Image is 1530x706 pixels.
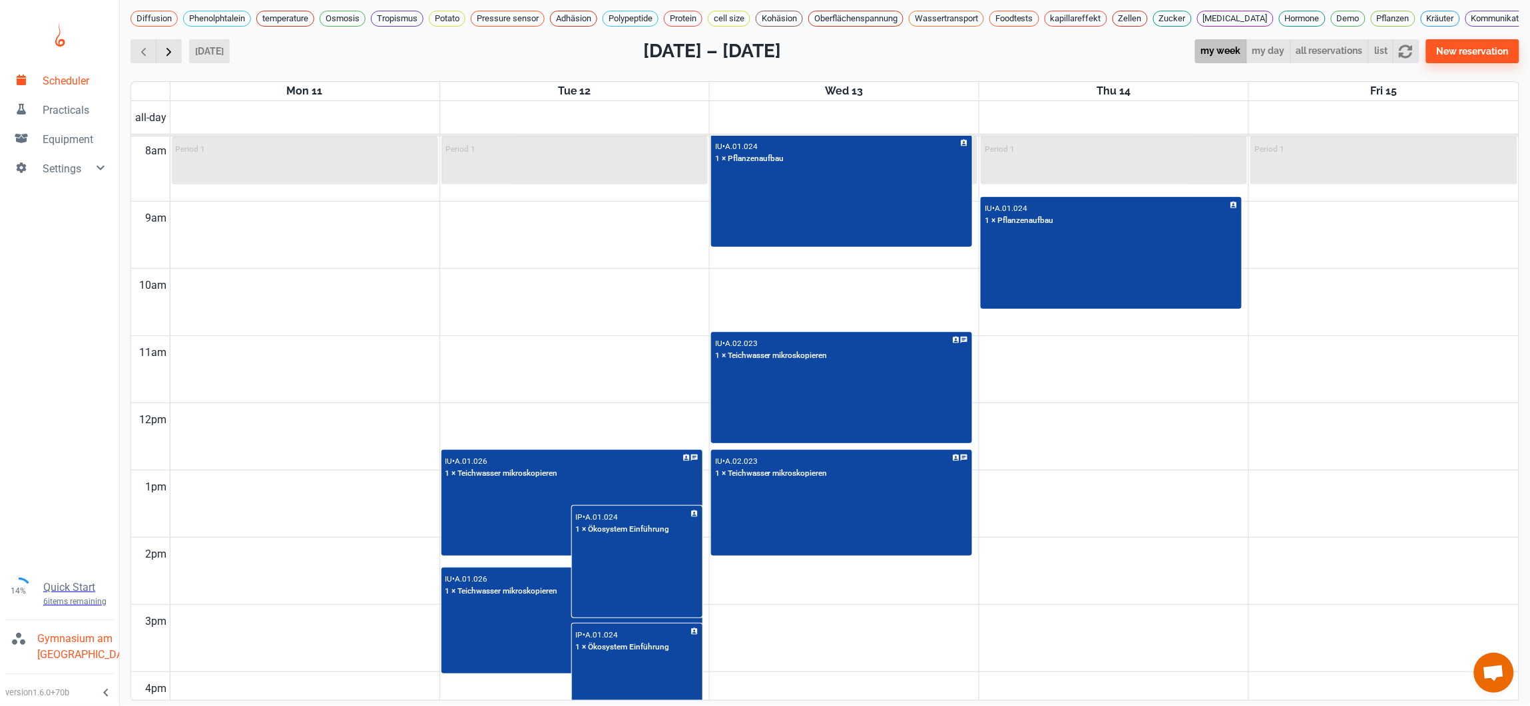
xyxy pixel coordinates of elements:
[143,672,170,705] div: 4pm
[1197,11,1274,27] div: [MEDICAL_DATA]
[1372,12,1415,25] span: Pflanzen
[715,142,725,151] p: IU •
[708,12,750,25] span: cell size
[1154,12,1191,25] span: Zucker
[284,82,326,100] a: August 11, 2025
[995,204,1027,213] p: A.01.024
[551,12,597,25] span: Adhäsion
[130,39,156,64] button: Previous week
[445,574,455,584] p: IU •
[576,512,586,522] p: IP •
[555,82,594,100] a: August 12, 2025
[985,144,1015,154] p: Period 1
[131,12,177,25] span: Diffusion
[1045,12,1107,25] span: kapillareffekt
[808,11,903,27] div: Oberflächenspannung
[708,11,750,27] div: cell size
[715,350,828,362] p: 1 × Teichwasser mikroskopieren
[1368,39,1394,64] button: list
[990,12,1039,25] span: Foodtests
[1153,11,1192,27] div: Zucker
[1113,11,1148,27] div: Zellen
[256,11,314,27] div: temperature
[1368,82,1400,100] a: August 15, 2025
[1279,11,1326,27] div: Hormone
[1331,11,1366,27] div: Demo
[725,339,758,348] p: A.02.023
[1421,12,1459,25] span: Kräuter
[445,468,558,480] p: 1 × Teichwasser mikroskopieren
[137,336,170,369] div: 11am
[985,204,995,213] p: IU •
[725,456,758,466] p: A.02.023
[909,11,984,27] div: Wassertransport
[372,12,423,25] span: Tropismus
[576,630,586,639] p: IP •
[1393,39,1419,64] button: refresh
[1198,12,1273,25] span: [MEDICAL_DATA]
[183,11,251,27] div: Phenolphtalein
[576,524,670,536] p: 1 × Ökosystem Einführung
[471,11,545,27] div: Pressure sensor
[455,456,488,466] p: A.01.026
[715,153,784,165] p: 1 × Pflanzenaufbau
[909,12,983,25] span: Wassertransport
[586,512,619,522] p: A.01.024
[137,269,170,302] div: 10am
[320,12,365,25] span: Osmosis
[1421,11,1460,27] div: Kräuter
[471,12,544,25] span: Pressure sensor
[429,12,465,25] span: Potato
[586,630,619,639] p: A.01.024
[143,134,170,168] div: 8am
[756,11,803,27] div: Kohäsion
[189,39,230,63] button: [DATE]
[130,11,178,27] div: Diffusion
[1095,82,1134,100] a: August 14, 2025
[603,12,658,25] span: Polypeptide
[371,11,423,27] div: Tropismus
[715,456,725,466] p: IU •
[257,12,314,25] span: temperature
[429,11,465,27] div: Potato
[1045,11,1107,27] div: kapillareffekt
[184,12,250,25] span: Phenolphtalein
[1474,653,1514,693] div: Chat öffnen
[1254,144,1284,154] p: Period 1
[133,110,170,126] span: all-day
[445,144,475,154] p: Period 1
[643,37,781,65] h2: [DATE] – [DATE]
[1246,39,1291,64] button: my day
[550,11,597,27] div: Adhäsion
[143,605,170,638] div: 3pm
[143,538,170,571] div: 2pm
[1426,39,1519,63] button: New reservation
[576,641,670,653] p: 1 × Ökosystem Einführung
[756,12,802,25] span: Kohäsion
[1290,39,1369,64] button: all reservations
[715,468,828,480] p: 1 × Teichwasser mikroskopieren
[809,12,903,25] span: Oberflächenspannung
[143,470,170,504] div: 1pm
[445,456,455,466] p: IU •
[1195,39,1247,64] button: my week
[985,215,1053,227] p: 1 × Pflanzenaufbau
[1113,12,1147,25] span: Zellen
[1280,12,1325,25] span: Hormone
[664,11,702,27] div: Protein
[725,142,758,151] p: A.01.024
[445,586,558,598] p: 1 × Teichwasser mikroskopieren
[989,11,1039,27] div: Foodtests
[664,12,702,25] span: Protein
[156,39,182,64] button: Next week
[143,202,170,235] div: 9am
[603,11,658,27] div: Polypeptide
[176,144,206,154] p: Period 1
[1371,11,1415,27] div: Pflanzen
[715,339,725,348] p: IU •
[137,403,170,437] div: 12pm
[822,82,866,100] a: August 13, 2025
[320,11,366,27] div: Osmosis
[455,574,488,584] p: A.01.026
[1332,12,1365,25] span: Demo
